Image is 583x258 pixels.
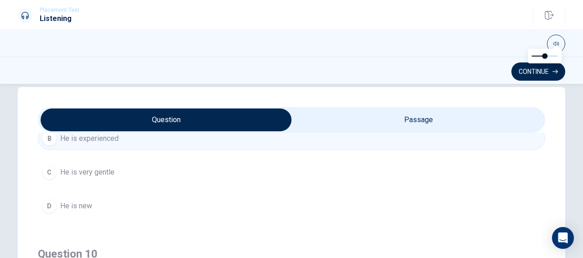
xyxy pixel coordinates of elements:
button: BHe is experienced [38,127,545,150]
span: He is new [60,201,92,212]
div: C [42,165,57,180]
span: He is experienced [60,133,119,144]
div: Open Intercom Messenger [552,227,574,249]
div: B [42,131,57,146]
button: DHe is new [38,195,545,217]
h1: Listening [40,13,79,24]
span: He is very gentle [60,167,115,178]
button: Continue [511,62,565,81]
span: Placement Test [40,7,79,13]
button: CHe is very gentle [38,161,545,184]
div: D [42,199,57,213]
